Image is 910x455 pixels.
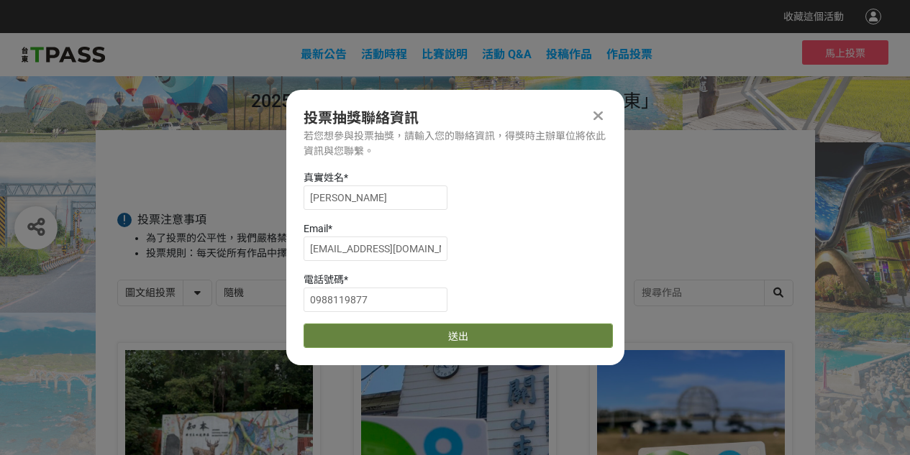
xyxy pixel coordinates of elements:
[304,223,328,234] span: Email
[117,159,793,176] h1: 投票列表
[251,91,659,111] span: 2025創意影音/圖文徵件比賽「用TPASS玩轉台東」
[137,213,206,226] span: 投票注意事項
[361,47,407,61] a: 活動時程
[146,246,793,261] li: 投票規則：每天從所有作品中擇一投票。
[783,11,844,22] span: 收藏這個活動
[825,47,865,59] span: 馬上投票
[301,47,347,61] a: 最新公告
[146,231,793,246] li: 為了投票的公平性，我們嚴格禁止灌票行為，所有投票者皆需經過 LINE 登入認證。
[422,47,468,61] a: 比賽說明
[482,47,532,61] a: 活動 Q&A
[606,47,652,61] span: 作品投票
[304,129,607,159] div: 若您想參與投票抽獎，請輸入您的聯絡資訊，得獎時主辦單位將依此資訊與您聯繫。
[22,44,105,65] img: 2025創意影音/圖文徵件比賽「用TPASS玩轉台東」
[304,274,344,285] span: 電話號碼
[634,280,793,305] input: 搜尋作品
[304,323,613,348] button: 送出
[546,47,592,61] span: 投稿作品
[802,40,888,65] button: 馬上投票
[304,107,607,129] div: 投票抽獎聯絡資訊
[304,172,344,183] span: 真實姓名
